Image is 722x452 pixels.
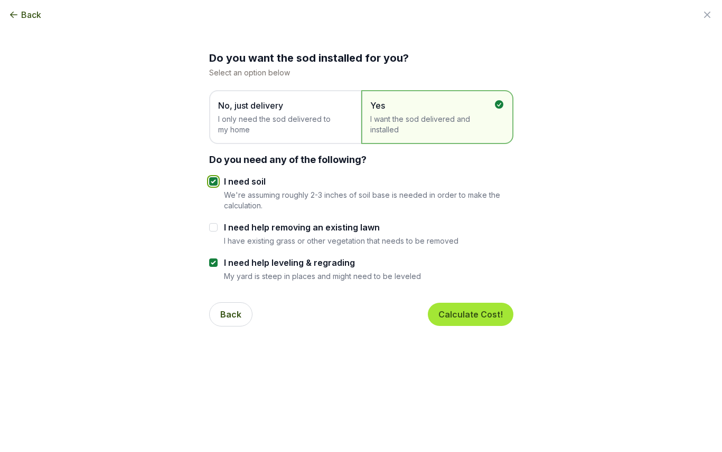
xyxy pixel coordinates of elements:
[218,99,342,112] span: No, just delivery
[370,114,494,135] span: I want the sod delivered and installed
[218,114,342,135] span: I only need the sod delivered to my home
[224,190,513,210] p: We're assuming roughly 2-3 inches of soil base is needed in order to make the calculation.
[8,8,41,21] button: Back
[209,51,513,65] h2: Do you want the sod installed for you?
[428,303,513,326] button: Calculate Cost!
[209,68,513,78] p: Select an option below
[224,175,513,188] label: I need soil
[224,236,458,246] p: I have existing grass or other vegetation that needs to be removed
[224,271,421,281] p: My yard is steep in places and might need to be leveled
[209,302,252,326] button: Back
[209,152,513,167] div: Do you need any of the following?
[370,99,494,112] span: Yes
[224,221,458,234] label: I need help removing an existing lawn
[224,256,421,269] label: I need help leveling & regrading
[21,8,41,21] span: Back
